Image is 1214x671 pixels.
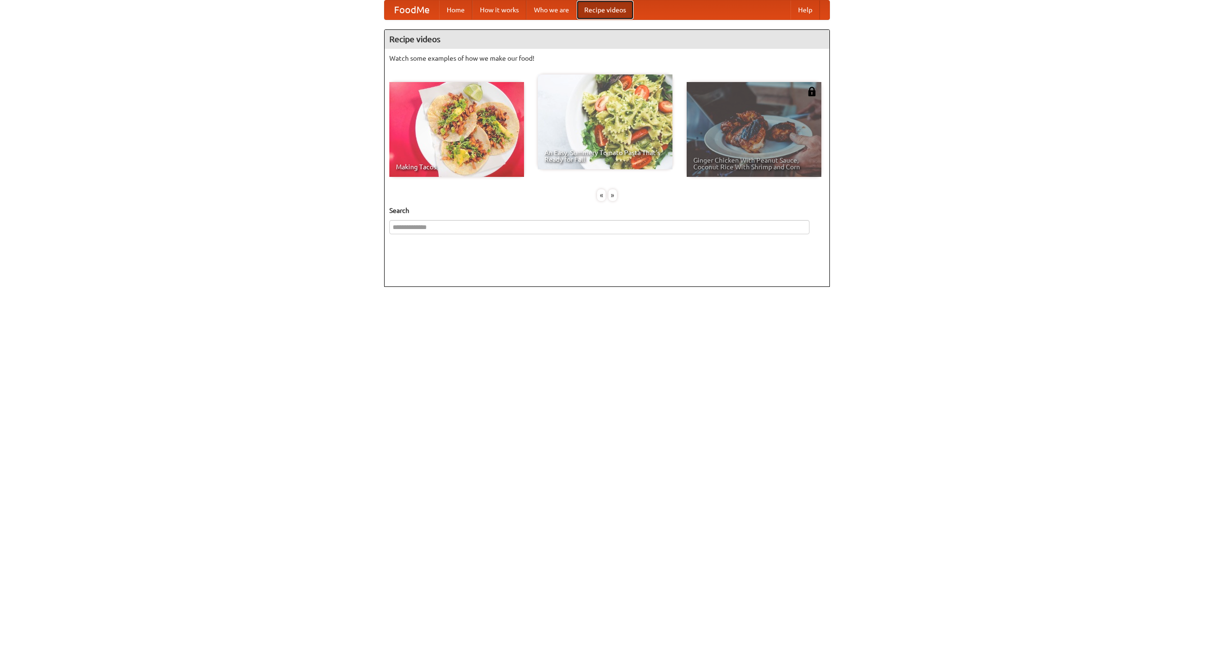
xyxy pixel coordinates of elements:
a: FoodMe [385,0,439,19]
h4: Recipe videos [385,30,829,49]
span: An Easy, Summery Tomato Pasta That's Ready for Fall [544,149,666,163]
span: Making Tacos [396,164,517,170]
a: How it works [472,0,526,19]
a: An Easy, Summery Tomato Pasta That's Ready for Fall [538,74,672,169]
img: 483408.png [807,87,817,96]
div: « [597,189,606,201]
a: Home [439,0,472,19]
p: Watch some examples of how we make our food! [389,54,825,63]
h5: Search [389,206,825,215]
a: Help [791,0,820,19]
a: Who we are [526,0,577,19]
a: Recipe videos [577,0,634,19]
a: Making Tacos [389,82,524,177]
div: » [608,189,617,201]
